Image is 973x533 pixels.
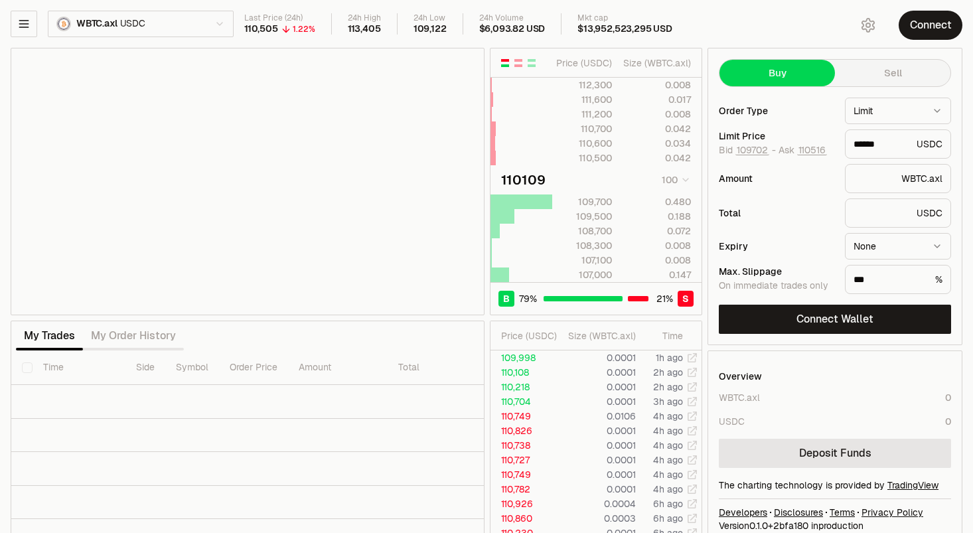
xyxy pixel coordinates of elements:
[577,13,672,23] div: Mkt cap
[719,519,951,532] div: Version 0.1.0 + in production
[490,365,558,380] td: 110,108
[388,350,487,385] th: Total
[553,93,612,106] div: 111,600
[719,106,834,115] div: Order Type
[501,329,557,343] div: Price ( USDC )
[623,122,691,135] div: 0.042
[348,23,381,35] div: 113,405
[558,409,636,423] td: 0.0106
[887,479,938,491] a: TradingView
[501,171,546,189] div: 110109
[719,391,760,404] div: WBTC.axl
[76,18,117,30] span: WBTC.axl
[56,17,71,31] img: wbtc.png
[553,137,612,150] div: 110,600
[623,78,691,92] div: 0.008
[845,129,951,159] div: USDC
[845,164,951,193] div: WBTC.axl
[845,98,951,124] button: Limit
[647,329,683,343] div: Time
[413,13,447,23] div: 24h Low
[719,280,834,292] div: On immediate trades only
[558,423,636,438] td: 0.0001
[513,58,524,68] button: Show Sell Orders Only
[558,467,636,482] td: 0.0001
[623,108,691,121] div: 0.008
[244,23,278,35] div: 110,505
[165,350,219,385] th: Symbol
[553,195,612,208] div: 109,700
[653,512,683,524] time: 6h ago
[719,242,834,251] div: Expiry
[623,254,691,267] div: 0.008
[623,195,691,208] div: 0.480
[845,198,951,228] div: USDC
[553,108,612,121] div: 111,200
[553,122,612,135] div: 110,700
[656,352,683,364] time: 1h ago
[623,224,691,238] div: 0.072
[568,329,636,343] div: Size ( WBTC.axl )
[490,467,558,482] td: 110,749
[623,268,691,281] div: 0.147
[83,323,184,349] button: My Order History
[945,415,951,428] div: 0
[553,78,612,92] div: 112,300
[558,394,636,409] td: 0.0001
[653,498,683,510] time: 6h ago
[653,410,683,422] time: 4h ago
[682,292,689,305] span: S
[490,423,558,438] td: 110,826
[553,151,612,165] div: 110,500
[490,496,558,511] td: 110,926
[719,208,834,218] div: Total
[500,58,510,68] button: Show Buy and Sell Orders
[623,56,691,70] div: Size ( WBTC.axl )
[519,292,537,305] span: 79 %
[125,350,165,385] th: Side
[656,292,673,305] span: 21 %
[293,24,315,35] div: 1.22%
[845,233,951,260] button: None
[577,23,672,35] div: $13,952,523,295 USD
[558,496,636,511] td: 0.0004
[623,239,691,252] div: 0.008
[653,454,683,466] time: 4h ago
[719,145,776,157] span: Bid -
[490,438,558,453] td: 110,738
[773,520,808,532] span: 2bfa1803d61537fb7f3200a2dd881a5b93e856bd
[719,305,951,334] button: Connect Wallet
[653,396,683,408] time: 3h ago
[719,267,834,276] div: Max. Slippage
[653,381,683,393] time: 2h ago
[719,131,834,141] div: Limit Price
[479,23,546,35] div: $6,093.82 USD
[526,58,537,68] button: Show Buy Orders Only
[503,292,510,305] span: B
[623,210,691,223] div: 0.188
[553,210,612,223] div: 109,500
[653,469,683,481] time: 4h ago
[779,145,827,157] span: Ask
[558,453,636,467] td: 0.0001
[658,172,691,188] button: 100
[244,13,315,23] div: Last Price (24h)
[623,137,691,150] div: 0.034
[558,365,636,380] td: 0.0001
[33,350,125,385] th: Time
[558,511,636,526] td: 0.0003
[623,151,691,165] div: 0.042
[945,391,951,404] div: 0
[553,239,612,252] div: 108,300
[553,224,612,238] div: 108,700
[653,439,683,451] time: 4h ago
[11,48,484,315] iframe: Financial Chart
[653,366,683,378] time: 2h ago
[558,380,636,394] td: 0.0001
[830,506,855,519] a: Terms
[219,350,288,385] th: Order Price
[490,511,558,526] td: 110,860
[719,174,834,183] div: Amount
[553,268,612,281] div: 107,000
[490,394,558,409] td: 110,704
